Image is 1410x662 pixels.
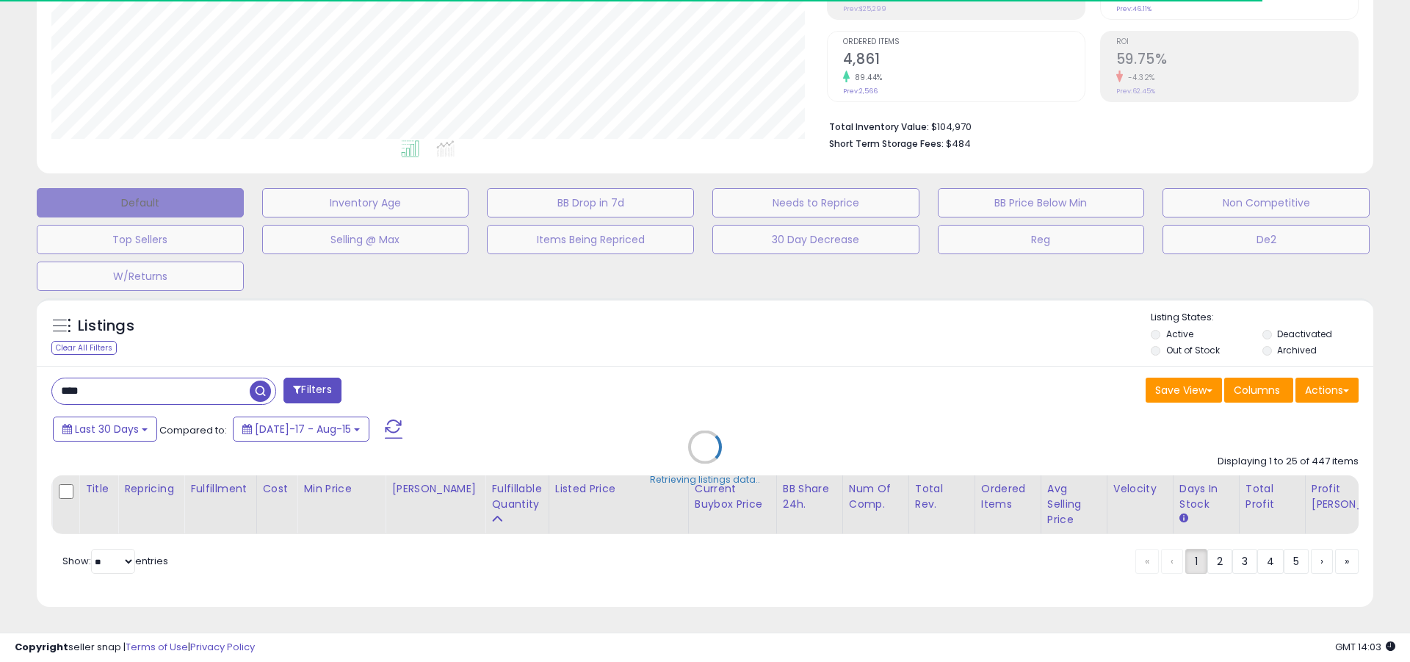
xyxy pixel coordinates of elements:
[843,51,1085,71] h2: 4,861
[15,640,68,654] strong: Copyright
[126,640,188,654] a: Terms of Use
[15,641,255,655] div: seller snap | |
[938,188,1145,217] button: BB Price Below Min
[843,4,886,13] small: Prev: $25,299
[1116,51,1358,71] h2: 59.75%
[1116,4,1151,13] small: Prev: 46.11%
[650,472,760,486] div: Retrieving listings data..
[712,225,919,254] button: 30 Day Decrease
[1163,225,1370,254] button: De2
[829,120,929,133] b: Total Inventory Value:
[1123,72,1155,83] small: -4.32%
[487,225,694,254] button: Items Being Repriced
[843,87,878,96] small: Prev: 2,566
[850,72,883,83] small: 89.44%
[712,188,919,217] button: Needs to Reprice
[829,117,1348,134] li: $104,970
[1163,188,1370,217] button: Non Competitive
[37,262,244,291] button: W/Returns
[1116,87,1155,96] small: Prev: 62.45%
[487,188,694,217] button: BB Drop in 7d
[938,225,1145,254] button: Reg
[190,640,255,654] a: Privacy Policy
[262,225,469,254] button: Selling @ Max
[37,225,244,254] button: Top Sellers
[37,188,244,217] button: Default
[1116,38,1358,46] span: ROI
[262,188,469,217] button: Inventory Age
[1335,640,1395,654] span: 2025-09-15 14:03 GMT
[946,137,971,151] span: $484
[829,137,944,150] b: Short Term Storage Fees:
[843,38,1085,46] span: Ordered Items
